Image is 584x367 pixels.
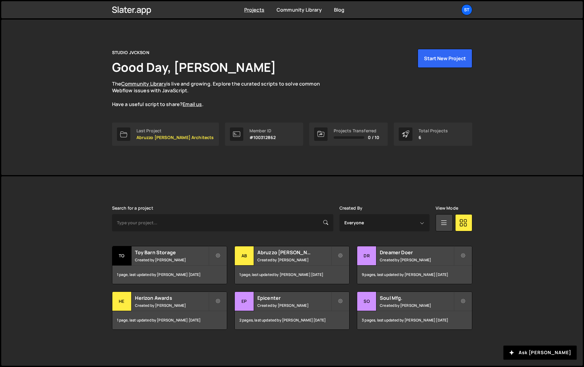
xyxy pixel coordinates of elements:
div: So [357,292,376,311]
a: Email us [183,101,202,108]
a: Dr Dreamer Doer Created by [PERSON_NAME] 9 pages, last updated by [PERSON_NAME] [DATE] [357,246,472,284]
div: 9 pages, last updated by [PERSON_NAME] [DATE] [357,266,472,284]
div: Projects Transferred [334,128,379,133]
button: Ask [PERSON_NAME] [503,346,577,360]
div: To [112,246,132,266]
p: Abruzzo [PERSON_NAME] Architects [136,135,214,140]
small: Created by [PERSON_NAME] [257,303,331,308]
div: 3 pages, last updated by [PERSON_NAME] [DATE] [357,311,472,329]
h2: Dreamer Doer [380,249,453,256]
p: #100312862 [249,135,276,140]
small: Created by [PERSON_NAME] [135,303,209,308]
a: He Herizon Awards Created by [PERSON_NAME] 1 page, last updated by [PERSON_NAME] [DATE] [112,292,227,330]
a: To Toy Barn Storage Created by [PERSON_NAME] 1 page, last updated by [PERSON_NAME] [DATE] [112,246,227,284]
div: He [112,292,132,311]
a: So Soul Mfg. Created by [PERSON_NAME] 3 pages, last updated by [PERSON_NAME] [DATE] [357,292,472,330]
h2: Toy Barn Storage [135,249,209,256]
h2: Herizon Awards [135,295,209,301]
small: Created by [PERSON_NAME] [257,257,331,262]
a: ST [461,4,472,15]
h2: Soul Mfg. [380,295,453,301]
a: Projects [244,6,264,13]
button: Start New Project [418,49,472,68]
a: Last Project Abruzzo [PERSON_NAME] Architects [112,123,219,146]
a: Community Library [121,80,166,87]
a: Blog [334,6,345,13]
div: STUDIO JVCKSON [112,49,149,56]
p: The is live and growing. Explore the curated scripts to solve common Webflow issues with JavaScri... [112,80,332,108]
label: Search for a project [112,206,153,211]
div: 2 pages, last updated by [PERSON_NAME] [DATE] [235,311,349,329]
a: Community Library [277,6,322,13]
a: Ep Epicenter Created by [PERSON_NAME] 2 pages, last updated by [PERSON_NAME] [DATE] [234,292,350,330]
input: Type your project... [112,214,333,231]
div: Member ID [249,128,276,133]
h1: Good Day, [PERSON_NAME] [112,59,276,75]
div: Last Project [136,128,214,133]
div: Dr [357,246,376,266]
div: 1 page, last updated by [PERSON_NAME] [DATE] [235,266,349,284]
div: 1 page, last updated by [PERSON_NAME] [DATE] [112,311,227,329]
h2: Epicenter [257,295,331,301]
label: View Mode [436,206,458,211]
div: Ep [235,292,254,311]
div: Total Projects [419,128,448,133]
div: Ab [235,246,254,266]
h2: Abruzzo [PERSON_NAME] Architects [257,249,331,256]
small: Created by [PERSON_NAME] [380,303,453,308]
label: Created By [339,206,363,211]
p: 6 [419,135,448,140]
div: 1 page, last updated by [PERSON_NAME] [DATE] [112,266,227,284]
a: Ab Abruzzo [PERSON_NAME] Architects Created by [PERSON_NAME] 1 page, last updated by [PERSON_NAME... [234,246,350,284]
small: Created by [PERSON_NAME] [380,257,453,262]
small: Created by [PERSON_NAME] [135,257,209,262]
span: 0 / 10 [368,135,379,140]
